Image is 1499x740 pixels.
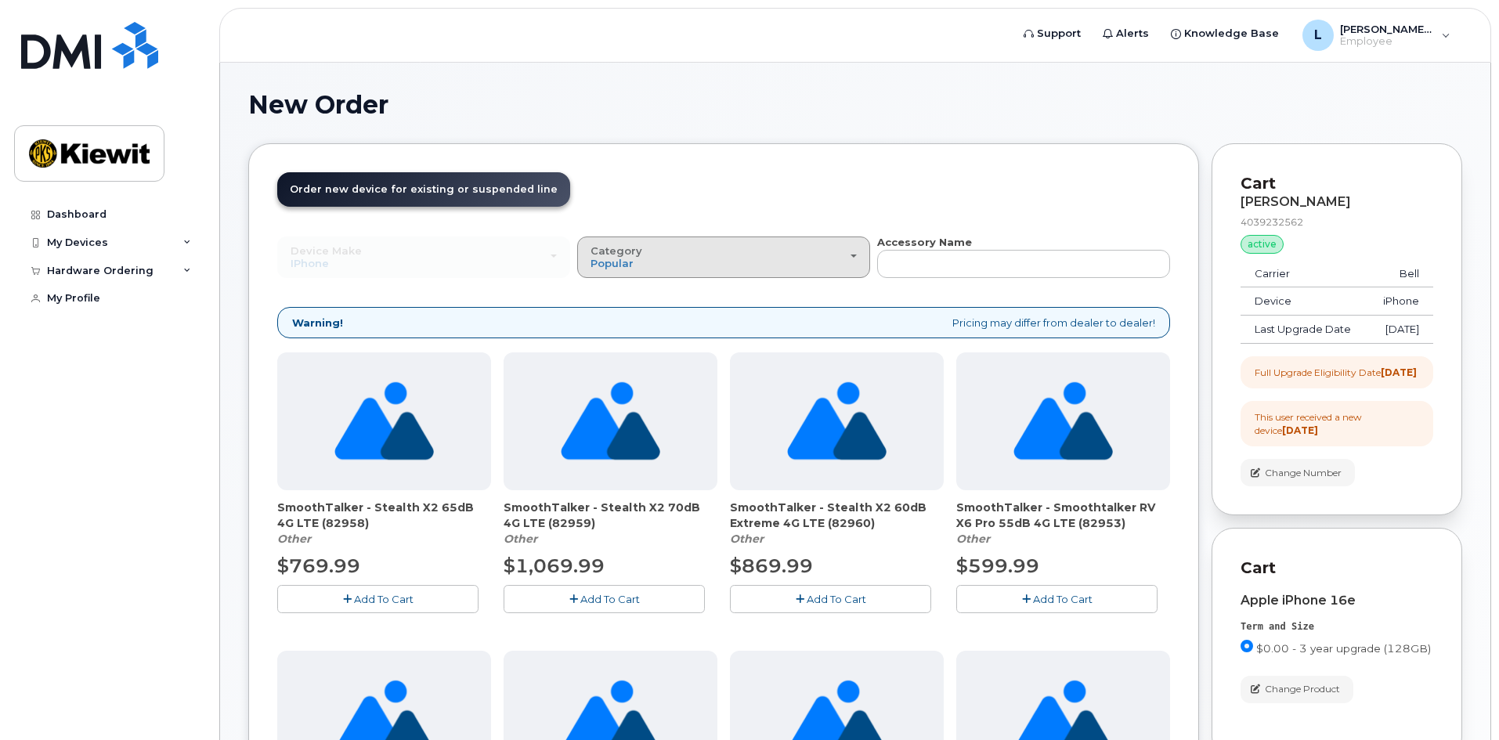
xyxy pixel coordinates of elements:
p: Cart [1241,557,1433,579]
em: Other [504,532,537,546]
button: Category Popular [577,236,870,277]
td: Device [1241,287,1367,316]
div: active [1241,235,1284,254]
img: no_image_found-2caef05468ed5679b831cfe6fc140e25e0c280774317ffc20a367ab7fd17291e.png [334,352,434,490]
img: no_image_found-2caef05468ed5679b831cfe6fc140e25e0c280774317ffc20a367ab7fd17291e.png [561,352,660,490]
iframe: Messenger Launcher [1431,672,1487,728]
em: Other [956,532,990,546]
em: Other [730,532,764,546]
span: SmoothTalker - Stealth X2 70dB 4G LTE (82959) [504,500,717,531]
div: Pricing may differ from dealer to dealer! [277,307,1170,339]
div: Full Upgrade Eligibility Date [1255,366,1417,379]
h1: New Order [248,91,1462,118]
button: Add To Cart [730,585,931,612]
td: Last Upgrade Date [1241,316,1367,344]
span: Change Number [1265,466,1342,480]
td: Bell [1367,260,1433,288]
span: Add To Cart [354,593,414,605]
div: SmoothTalker - Stealth X2 60dB Extreme 4G LTE (82960) [730,500,944,547]
td: Carrier [1241,260,1367,288]
button: Change Number [1241,459,1355,486]
td: [DATE] [1367,316,1433,344]
div: This user received a new device [1255,410,1419,437]
strong: [DATE] [1282,424,1318,436]
span: $769.99 [277,554,360,577]
span: SmoothTalker - Stealth X2 65dB 4G LTE (82958) [277,500,491,531]
span: Order new device for existing or suspended line [290,183,558,195]
input: $0.00 - 3 year upgrade (128GB) [1241,640,1253,652]
span: Add To Cart [807,593,866,605]
strong: [DATE] [1381,366,1417,378]
img: no_image_found-2caef05468ed5679b831cfe6fc140e25e0c280774317ffc20a367ab7fd17291e.png [787,352,887,490]
button: Change Product [1241,676,1353,703]
div: [PERSON_NAME] [1241,195,1433,209]
span: Popular [591,257,634,269]
img: no_image_found-2caef05468ed5679b831cfe6fc140e25e0c280774317ffc20a367ab7fd17291e.png [1013,352,1113,490]
div: Term and Size [1241,620,1433,634]
span: Category [591,244,642,257]
em: Other [277,532,311,546]
div: SmoothTalker - Smoothtalker RV X6 Pro 55dB 4G LTE (82953) [956,500,1170,547]
span: $599.99 [956,554,1039,577]
button: Add To Cart [956,585,1158,612]
span: Add To Cart [580,593,640,605]
span: $1,069.99 [504,554,605,577]
span: $0.00 - 3 year upgrade (128GB) [1256,642,1431,655]
span: Change Product [1265,682,1340,696]
strong: Accessory Name [877,236,972,248]
button: Add To Cart [504,585,705,612]
strong: Warning! [292,316,343,330]
button: Add To Cart [277,585,479,612]
div: 4039232562 [1241,215,1433,229]
span: SmoothTalker - Stealth X2 60dB Extreme 4G LTE (82960) [730,500,944,531]
p: Cart [1241,172,1433,195]
div: Apple iPhone 16e [1241,594,1433,608]
div: SmoothTalker - Stealth X2 70dB 4G LTE (82959) [504,500,717,547]
span: Add To Cart [1033,593,1093,605]
td: iPhone [1367,287,1433,316]
span: $869.99 [730,554,813,577]
div: SmoothTalker - Stealth X2 65dB 4G LTE (82958) [277,500,491,547]
span: SmoothTalker - Smoothtalker RV X6 Pro 55dB 4G LTE (82953) [956,500,1170,531]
